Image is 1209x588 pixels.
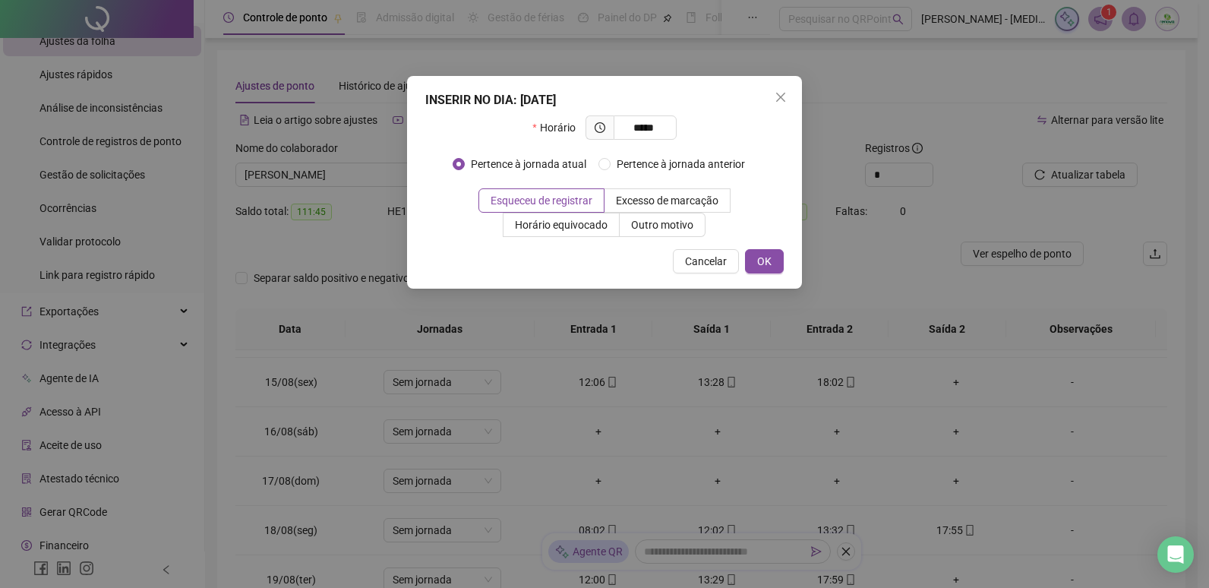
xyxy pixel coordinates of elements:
span: close [775,91,787,103]
button: OK [745,249,784,273]
span: Excesso de marcação [616,194,718,207]
span: Outro motivo [631,219,693,231]
span: Horário equivocado [515,219,608,231]
div: Open Intercom Messenger [1157,536,1194,573]
span: Esqueceu de registrar [491,194,592,207]
button: Close [769,85,793,109]
span: Pertence à jornada anterior [611,156,751,172]
div: INSERIR NO DIA : [DATE] [425,91,784,109]
span: clock-circle [595,122,605,133]
span: Pertence à jornada atual [465,156,592,172]
button: Cancelar [673,249,739,273]
span: Cancelar [685,253,727,270]
span: OK [757,253,772,270]
label: Horário [532,115,585,140]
